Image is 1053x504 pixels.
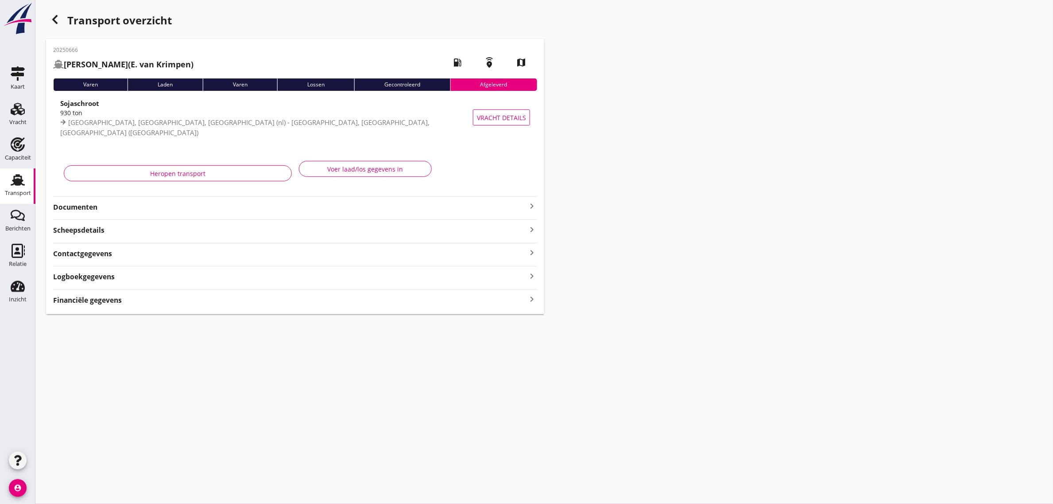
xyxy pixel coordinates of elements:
[53,295,122,305] strong: Financiële gegevens
[306,164,424,174] div: Voer laad/los gegevens in
[473,109,530,125] button: Vracht details
[53,249,112,259] strong: Contactgegevens
[277,78,354,91] div: Lossen
[203,78,277,91] div: Varen
[64,165,292,181] button: Heropen transport
[477,113,526,122] span: Vracht details
[526,293,537,305] i: keyboard_arrow_right
[450,78,537,91] div: Afgeleverd
[46,11,544,32] div: Transport overzicht
[53,59,194,70] h2: (E. van Krimpen)
[5,155,31,160] div: Capaciteit
[60,99,99,108] strong: Sojaschroot
[71,169,284,178] div: Heropen transport
[11,84,25,90] div: Kaart
[9,479,27,497] i: account_circle
[9,261,27,267] div: Relatie
[53,225,105,235] strong: Scheepsdetails
[53,202,526,212] strong: Documenten
[526,201,537,211] i: keyboard_arrow_right
[5,226,31,231] div: Berichten
[445,50,470,75] i: local_gas_station
[526,247,537,259] i: keyboard_arrow_right
[64,59,128,70] strong: [PERSON_NAME]
[526,223,537,235] i: keyboard_arrow_right
[53,272,115,282] strong: Logboekgegevens
[509,50,534,75] i: map
[477,50,502,75] i: emergency_share
[354,78,450,91] div: Gecontroleerd
[9,297,27,302] div: Inzicht
[60,108,483,117] div: 930 ton
[9,119,27,125] div: Vracht
[53,98,537,137] a: Sojaschroot930 ton[GEOGRAPHIC_DATA], [GEOGRAPHIC_DATA], [GEOGRAPHIC_DATA] (nl) - [GEOGRAPHIC_DATA...
[5,190,31,196] div: Transport
[53,46,194,54] p: 20250666
[299,161,432,177] button: Voer laad/los gegevens in
[2,2,34,35] img: logo-small.a267ee39.svg
[60,118,430,137] span: [GEOGRAPHIC_DATA], [GEOGRAPHIC_DATA], [GEOGRAPHIC_DATA] (nl) - [GEOGRAPHIC_DATA], [GEOGRAPHIC_DAT...
[128,78,202,91] div: Laden
[53,78,128,91] div: Varen
[526,270,537,282] i: keyboard_arrow_right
